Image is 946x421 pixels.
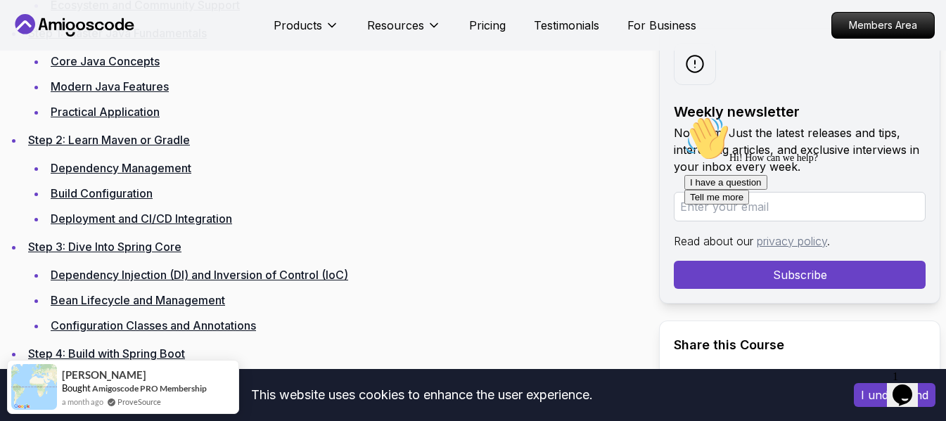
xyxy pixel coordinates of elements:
[51,105,160,119] a: Practical Application
[28,346,185,361] a: Step 4: Build with Spring Boot
[832,13,934,38] p: Members Area
[92,383,207,394] a: Amigoscode PRO Membership
[11,380,833,410] div: This website uses cookies to enhance the user experience.
[6,65,89,79] button: I have a question
[674,102,926,122] h2: Weekly newsletter
[887,365,932,407] iframe: chat widget
[28,240,181,254] a: Step 3: Dive Into Spring Core
[11,364,57,410] img: provesource social proof notification image
[274,17,339,45] button: Products
[62,396,103,408] span: a month ago
[51,212,232,226] a: Deployment and CI/CD Integration
[62,382,91,394] span: Bought
[674,261,926,289] button: Subscribe
[469,17,506,34] a: Pricing
[51,161,191,175] a: Dependency Management
[367,17,424,34] p: Resources
[6,6,259,94] div: 👋Hi! How can we help?I have a questionTell me more
[117,396,161,408] a: ProveSource
[854,383,935,407] button: Accept cookies
[62,369,146,381] span: [PERSON_NAME]
[51,79,169,93] a: Modern Java Features
[6,6,51,51] img: :wave:
[534,17,599,34] a: Testimonials
[367,17,441,45] button: Resources
[6,42,139,53] span: Hi! How can we help?
[51,54,160,68] a: Core Java Concepts
[51,318,256,332] a: Configuration Classes and Annotations
[674,335,926,355] h2: Share this Course
[627,17,696,34] a: For Business
[274,17,322,34] p: Products
[51,293,225,307] a: Bean Lifecycle and Management
[831,12,935,39] a: Members Area
[674,233,926,250] p: Read about our .
[51,268,348,282] a: Dependency Injection (DI) and Inversion of Control (IoC)
[51,186,153,200] a: Build Configuration
[679,110,932,358] iframe: chat widget
[674,124,926,175] p: No spam. Just the latest releases and tips, interesting articles, and exclusive interviews in you...
[674,192,926,221] input: Enter your email
[28,133,190,147] a: Step 2: Learn Maven or Gradle
[6,79,70,94] button: Tell me more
